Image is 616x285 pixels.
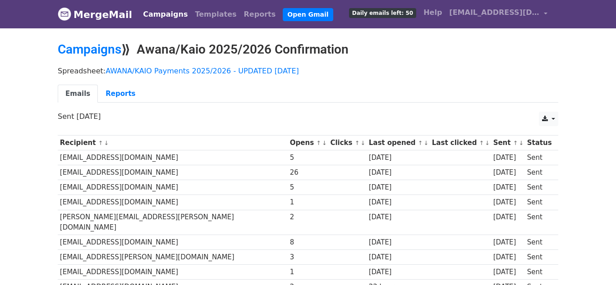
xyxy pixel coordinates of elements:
a: ↓ [322,140,327,146]
div: 1 [290,197,326,208]
span: [EMAIL_ADDRESS][DOMAIN_NAME] [449,7,539,18]
img: MergeMail logo [58,7,71,21]
a: Reports [98,85,143,103]
a: ↓ [424,140,429,146]
a: ↑ [98,140,103,146]
th: Last opened [367,136,430,150]
div: 1 [290,267,326,277]
a: Templates [191,5,240,23]
div: [DATE] [369,212,428,222]
th: Opens [288,136,328,150]
div: [DATE] [369,267,428,277]
div: [DATE] [369,197,428,208]
a: Open Gmail [283,8,333,21]
div: [DATE] [369,237,428,248]
td: [PERSON_NAME][EMAIL_ADDRESS][PERSON_NAME][DOMAIN_NAME] [58,210,288,235]
span: Daily emails left: 50 [349,8,416,18]
div: [DATE] [493,212,523,222]
div: [DATE] [493,237,523,248]
p: Sent [DATE] [58,112,558,121]
a: ↑ [418,140,423,146]
th: Recipient [58,136,288,150]
a: Campaigns [139,5,191,23]
p: Spreadsheet: [58,66,558,76]
td: [EMAIL_ADDRESS][DOMAIN_NAME] [58,235,288,250]
td: Sent [525,235,554,250]
div: 3 [290,252,326,262]
th: Clicks [328,136,367,150]
td: Sent [525,250,554,265]
a: Emails [58,85,98,103]
div: 26 [290,167,326,178]
a: Help [420,4,446,22]
div: [DATE] [493,267,523,277]
div: [DATE] [493,153,523,163]
a: AWANA/KAIO Payments 2025/2026 - UPDATED [DATE] [106,67,299,75]
a: ↑ [479,140,484,146]
div: [DATE] [369,153,428,163]
div: [DATE] [369,252,428,262]
div: 8 [290,237,326,248]
td: Sent [525,180,554,195]
td: Sent [525,265,554,280]
a: ↑ [513,140,518,146]
td: [EMAIL_ADDRESS][DOMAIN_NAME] [58,150,288,165]
th: Last clicked [430,136,491,150]
td: Sent [525,165,554,180]
td: [EMAIL_ADDRESS][PERSON_NAME][DOMAIN_NAME] [58,250,288,265]
h2: ⟫ Awana/Kaio 2025/2026 Confirmation [58,42,558,57]
th: Sent [491,136,525,150]
a: [EMAIL_ADDRESS][DOMAIN_NAME] [446,4,551,25]
td: [EMAIL_ADDRESS][DOMAIN_NAME] [58,265,288,280]
div: 5 [290,153,326,163]
a: ↓ [485,140,490,146]
a: ↓ [104,140,109,146]
div: [DATE] [493,167,523,178]
div: [DATE] [493,182,523,193]
div: [DATE] [493,252,523,262]
td: Sent [525,150,554,165]
td: [EMAIL_ADDRESS][DOMAIN_NAME] [58,195,288,210]
th: Status [525,136,554,150]
td: Sent [525,195,554,210]
a: MergeMail [58,5,132,24]
a: ↑ [355,140,360,146]
td: Sent [525,210,554,235]
td: [EMAIL_ADDRESS][DOMAIN_NAME] [58,180,288,195]
a: ↑ [316,140,321,146]
a: ↓ [360,140,365,146]
div: [DATE] [369,167,428,178]
div: [DATE] [369,182,428,193]
a: Daily emails left: 50 [345,4,420,22]
div: 5 [290,182,326,193]
a: Reports [240,5,280,23]
a: ↓ [519,140,524,146]
div: 2 [290,212,326,222]
div: [DATE] [493,197,523,208]
a: Campaigns [58,42,121,57]
td: [EMAIL_ADDRESS][DOMAIN_NAME] [58,165,288,180]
